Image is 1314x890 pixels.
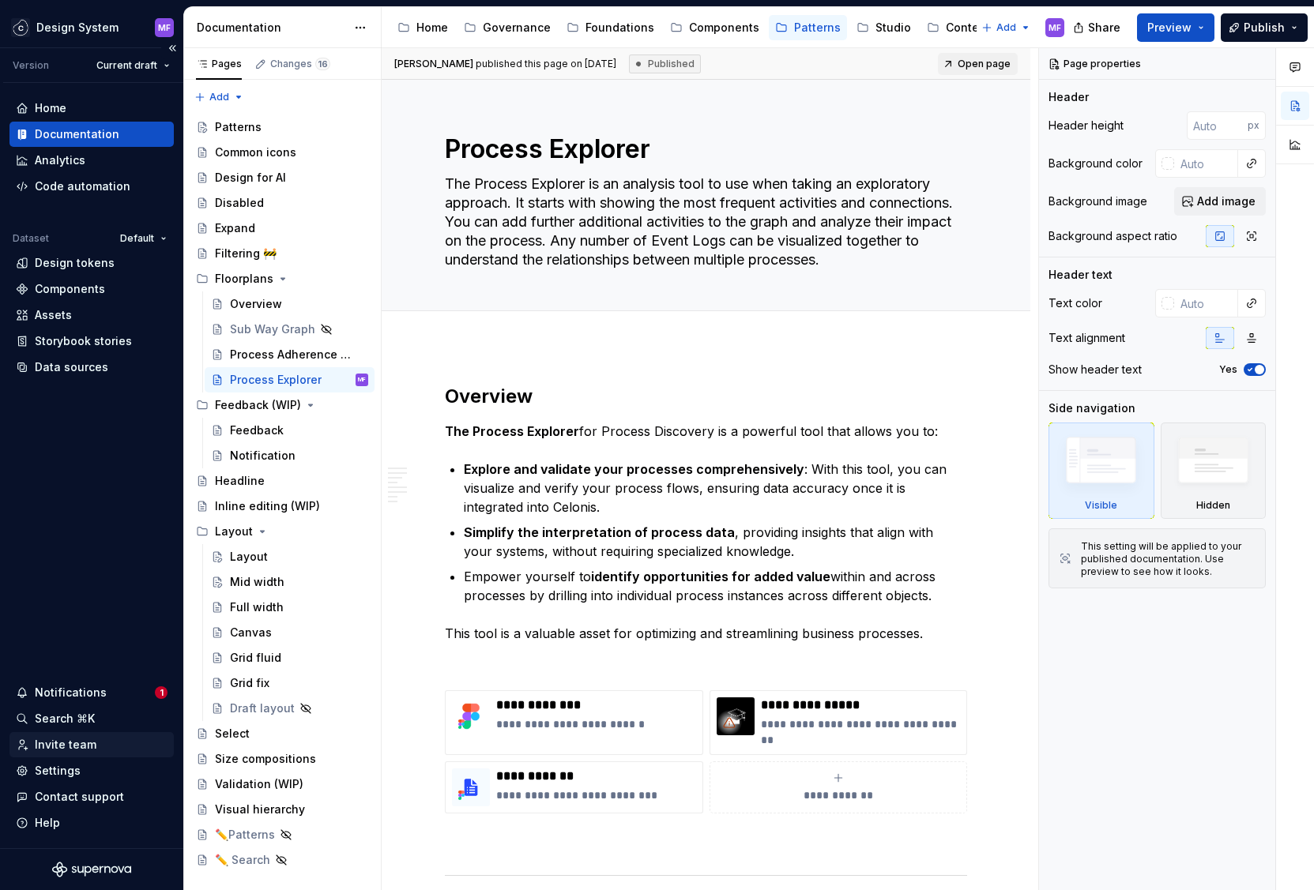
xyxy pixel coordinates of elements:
div: Content [946,20,990,36]
div: Assets [35,307,72,323]
a: Foundations [560,15,661,40]
a: Full width [205,595,375,620]
label: Yes [1219,363,1237,376]
button: Contact support [9,784,174,809]
div: Published [629,54,701,73]
input: Auto [1187,111,1248,140]
a: Design for AI [190,165,375,190]
button: Design SystemMF [3,10,180,44]
input: Auto [1174,149,1238,178]
div: MF [358,372,366,388]
div: Visible [1085,499,1117,512]
p: : With this tool, you can visualize and verify your process flows, ensuring data accuracy once it... [464,460,967,516]
div: Text color [1049,295,1102,311]
a: Grid fix [205,670,375,696]
div: Home [416,20,448,36]
button: Notifications1 [9,680,174,705]
a: ✏️ Search [190,847,375,873]
div: Layout [190,519,375,544]
div: Notification [230,448,296,464]
a: Overview [205,291,375,317]
strong: Simplify the interpretation of process data [464,524,735,540]
a: Headline [190,468,375,494]
div: Page tree [391,12,973,43]
div: Visual hierarchy [215,802,305,817]
span: [PERSON_NAME] [394,58,473,69]
div: Notifications [35,685,107,700]
div: Process Explorer [230,372,322,388]
a: Content [921,15,996,40]
a: Data sources [9,355,174,380]
a: Components [664,15,766,40]
a: Process Adherence Manager ([PERSON_NAME]) [205,342,375,367]
img: c568fb6e-944e-4e07-b746-70be0117043a.png [452,697,490,735]
div: Inline editing (WIP) [215,498,320,514]
input: Auto [1174,289,1238,317]
div: Sub Way Graph [230,321,315,337]
span: published this page on [DATE] [394,58,616,70]
div: Home [35,100,66,116]
div: Header [1049,89,1089,105]
a: Expand [190,216,375,241]
a: Analytics [9,148,174,173]
a: Common icons [190,140,375,165]
textarea: The Process Explorer is an analysis tool to use when taking an exploratory approach. It starts wi... [442,171,964,272]
a: Governance [457,15,557,40]
img: a34ee9a8-20be-484d-92d6-7e16a06d9c31.png [452,768,490,806]
div: Feedback [230,422,284,438]
a: Home [391,15,454,40]
div: Patterns [215,119,262,135]
button: Publish [1221,13,1308,42]
div: Canvas [230,625,272,640]
div: Analytics [35,152,85,168]
button: Preview [1137,13,1214,42]
a: Notification [205,443,375,468]
div: Layout [215,524,253,539]
div: Settings [35,763,81,779]
button: Share [1065,13,1131,42]
a: Invite team [9,732,174,757]
span: Current draft [96,59,157,72]
button: Add [190,86,249,108]
svg: Supernova Logo [52,862,131,877]
a: Process ExplorerMF [205,367,375,392]
a: Documentation [9,122,174,147]
div: Design System [36,20,119,36]
div: MF [1049,21,1061,34]
a: Patterns [190,115,375,140]
img: 0f42f3aa-4c33-41ff-b693-f1cb25a75771.png [717,697,755,735]
a: Studio [850,15,917,40]
div: Version [13,59,49,72]
span: 1 [155,686,168,699]
span: Add [209,91,229,103]
a: Patterns [769,15,847,40]
a: Validation (WIP) [190,772,375,797]
button: Help [9,810,174,836]
p: This tool is a valuable asset for optimizing and streamlining business processes. [445,624,967,643]
div: Dataset [13,232,49,245]
div: Hidden [1196,499,1230,512]
div: Expand [215,220,255,236]
div: Studio [875,20,911,36]
p: px [1248,119,1259,132]
div: Draft layout [230,700,295,716]
a: Disabled [190,190,375,216]
a: Canvas [205,620,375,645]
div: ✏️Patterns [215,827,275,843]
div: Size compositions [215,751,316,767]
div: Background aspect ratio [1049,228,1177,244]
p: Empower yourself to within and across processes by drilling into individual process instances acr... [464,567,967,605]
a: Home [9,96,174,121]
a: Feedback [205,418,375,443]
div: Select [215,726,250,742]
button: Add [977,17,1036,39]
div: Side navigation [1049,400,1135,416]
div: Floorplans [215,271,273,287]
div: Feedback (WIP) [190,392,375,418]
div: Floorplans [190,266,375,291]
div: Header text [1049,267,1113,283]
a: Filtering 🚧 [190,241,375,266]
img: f5634f2a-3c0d-4c0b-9dc3-3862a3e014c7.png [11,18,30,37]
div: Feedback (WIP) [215,397,301,413]
div: Headline [215,473,265,489]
